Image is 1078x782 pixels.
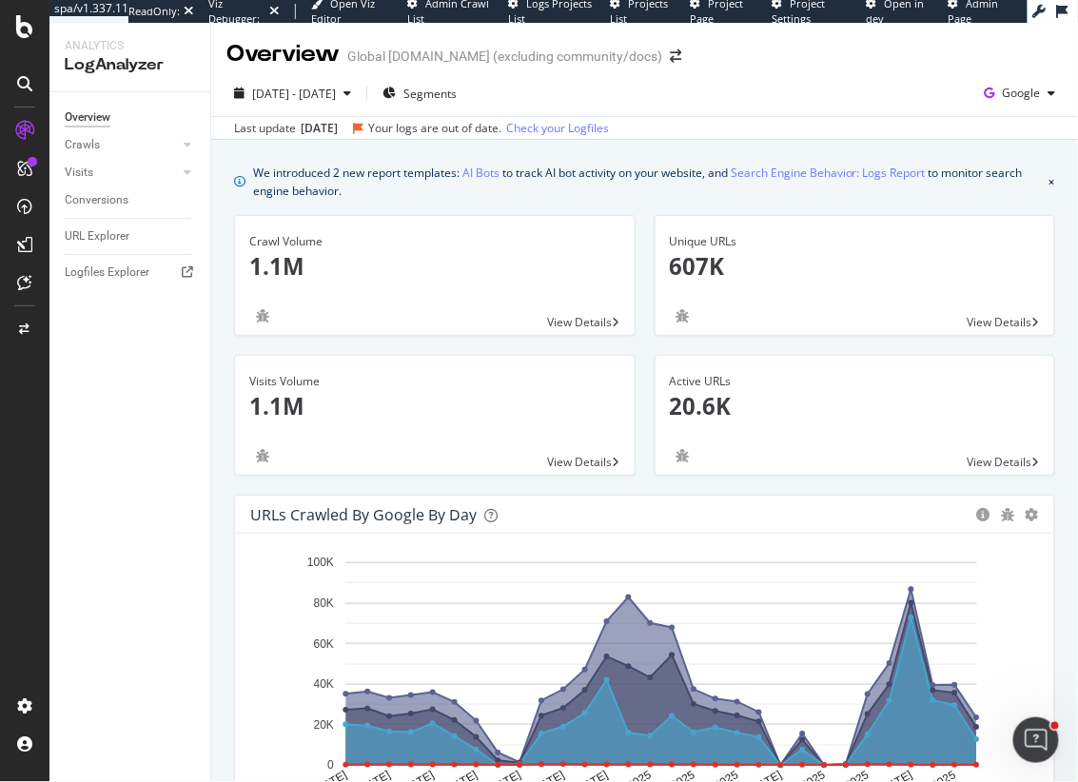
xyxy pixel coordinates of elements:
[249,449,276,462] div: bug
[403,86,457,102] span: Segments
[368,120,501,137] div: Your logs are out of date.
[968,314,1032,330] span: View Details
[347,47,662,66] div: Global [DOMAIN_NAME] (excluding community/docs)
[65,135,178,155] a: Crawls
[249,250,620,283] p: 1.1M
[314,597,334,611] text: 80K
[1045,159,1060,204] button: close banner
[234,120,609,137] div: Last update
[506,120,609,137] a: Check your Logfiles
[1013,717,1059,763] iframe: Intercom live chat
[250,505,477,524] div: URLs Crawled by Google by day
[1002,85,1040,101] span: Google
[65,38,195,54] div: Analytics
[249,233,620,250] div: Crawl Volume
[65,263,197,283] a: Logfiles Explorer
[670,250,1041,283] p: 607K
[968,454,1032,470] span: View Details
[65,190,197,210] a: Conversions
[670,373,1041,390] div: Active URLs
[548,454,613,470] span: View Details
[65,226,197,246] a: URL Explorer
[65,135,100,155] div: Crawls
[462,163,500,183] a: AI Bots
[301,120,338,137] div: [DATE]
[670,390,1041,422] p: 20.6K
[65,190,128,210] div: Conversions
[670,309,696,323] div: bug
[65,263,149,283] div: Logfiles Explorer
[249,390,620,422] p: 1.1M
[976,508,991,521] div: circle-info
[375,78,464,108] button: Segments
[670,49,681,63] div: arrow-right-arrow-left
[226,78,359,108] button: [DATE] - [DATE]
[670,449,696,462] div: bug
[1001,508,1016,521] div: bug
[249,309,276,323] div: bug
[314,678,334,692] text: 40K
[128,4,180,19] div: ReadOnly:
[226,38,340,70] div: Overview
[307,557,334,570] text: 100K
[65,163,93,183] div: Visits
[252,86,336,102] span: [DATE] - [DATE]
[314,718,334,732] text: 20K
[65,108,110,127] div: Overview
[65,163,178,183] a: Visits
[731,163,926,183] a: Search Engine Behavior: Logs Report
[314,637,334,651] text: 60K
[327,759,334,772] text: 0
[1026,508,1039,521] div: gear
[670,233,1041,250] div: Unique URLs
[65,226,129,246] div: URL Explorer
[253,163,1042,200] div: We introduced 2 new report templates: to track AI bot activity on your website, and to monitor se...
[249,373,620,390] div: Visits Volume
[976,78,1063,108] button: Google
[65,108,197,127] a: Overview
[65,54,195,76] div: LogAnalyzer
[234,163,1055,200] div: info banner
[548,314,613,330] span: View Details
